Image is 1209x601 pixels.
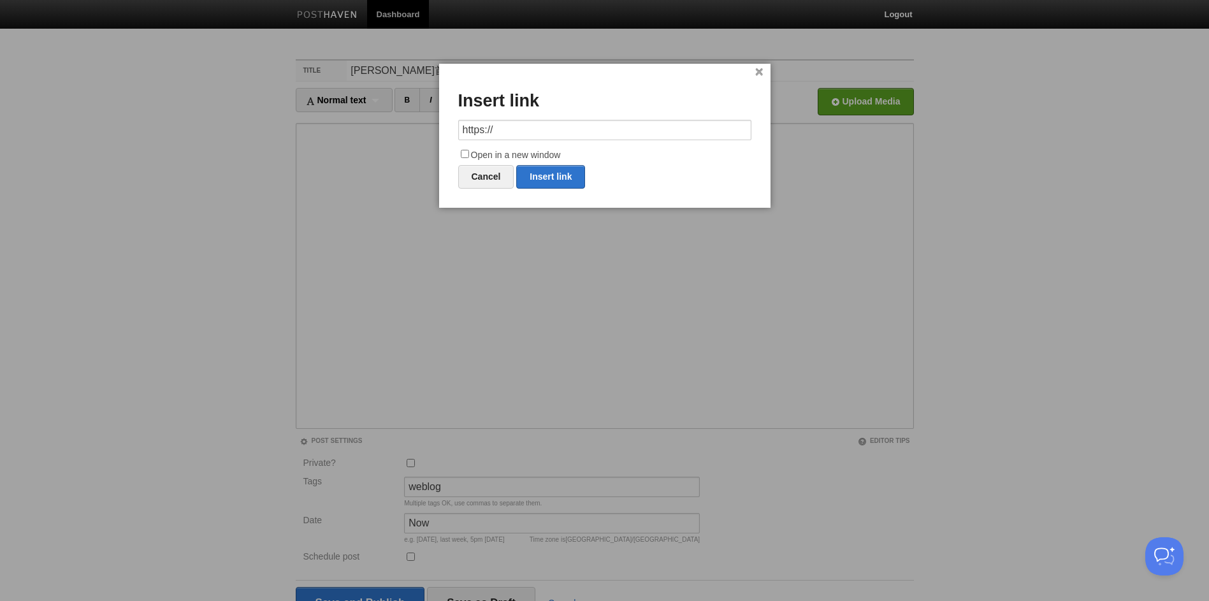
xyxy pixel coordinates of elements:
[1145,537,1184,576] iframe: Help Scout Beacon - Open
[755,69,764,76] a: ×
[458,148,751,163] label: Open in a new window
[516,165,585,189] a: Insert link
[458,165,514,189] a: Cancel
[461,150,469,158] input: Open in a new window
[458,92,751,111] h3: Insert link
